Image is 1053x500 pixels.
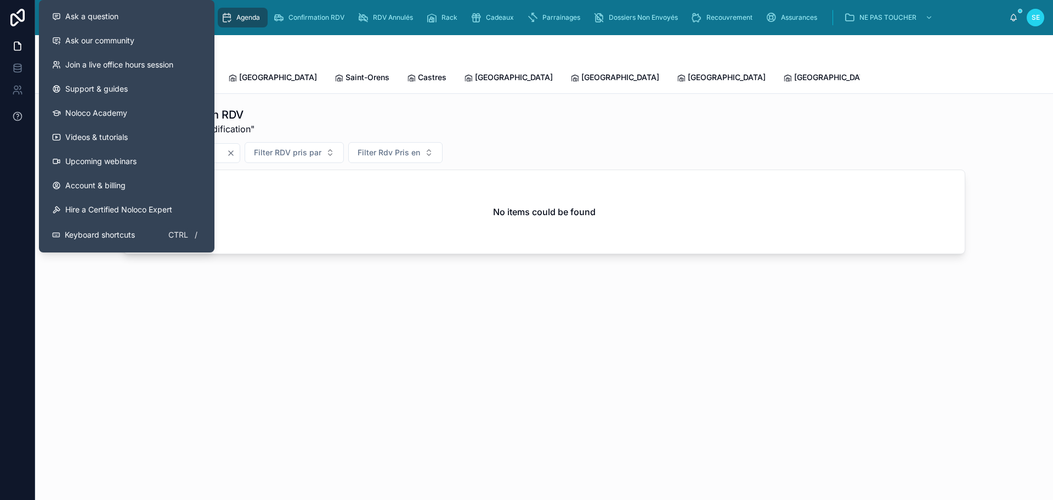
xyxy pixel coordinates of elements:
span: Support & guides [65,83,128,94]
span: Confirmation RDV [288,13,344,22]
a: Castres [407,68,446,89]
span: Saint-Orens [346,72,389,83]
span: [GEOGRAPHIC_DATA] [688,72,766,83]
a: Account & billing [43,173,210,198]
a: [GEOGRAPHIC_DATA] [570,68,659,89]
h2: No items could be found [493,205,596,218]
span: Keyboard shortcuts [65,229,135,240]
button: Keyboard shortcutsCtrl/ [43,222,210,248]
a: Confirmation RDV [270,8,352,27]
a: Ask our community [43,29,210,53]
a: Upcoming webinars [43,149,210,173]
a: Recouvrement [688,8,760,27]
span: [GEOGRAPHIC_DATA] [794,72,872,83]
span: [GEOGRAPHIC_DATA] [239,72,317,83]
span: Filter RDV pris par [254,147,321,158]
a: [GEOGRAPHIC_DATA] [464,68,553,89]
span: / [191,231,200,239]
a: Parrainages [524,8,588,27]
a: RDV Annulés [354,8,421,27]
a: Saint-Orens [335,68,389,89]
a: [GEOGRAPHIC_DATA] [783,68,872,89]
span: Ctrl [167,228,189,241]
span: [GEOGRAPHIC_DATA] [581,72,659,83]
span: Recouvrement [706,13,752,22]
span: Assurances [781,13,817,22]
span: Videos & tutorials [65,132,128,143]
span: Cadeaux [486,13,514,22]
span: Hire a Certified Noloco Expert [65,204,172,215]
a: Support & guides [43,77,210,101]
span: Agenda [236,13,260,22]
span: Castres [418,72,446,83]
button: Clear [227,149,240,158]
a: Assurances [762,8,825,27]
span: Filter Rdv Pris en [358,147,420,158]
span: Noloco Academy [65,108,127,119]
span: [GEOGRAPHIC_DATA] [475,72,553,83]
span: Upcoming webinars [65,156,137,167]
span: RDV Annulés [373,13,413,22]
span: Ask a question [65,11,118,22]
span: SE [1032,13,1040,22]
a: Videos & tutorials [43,125,210,149]
a: Noloco Academy [43,101,210,125]
a: Agenda [218,8,268,27]
a: [GEOGRAPHIC_DATA] [677,68,766,89]
a: Rack [423,8,465,27]
span: Rack [441,13,457,22]
span: Dossiers Non Envoyés [609,13,678,22]
span: Account & billing [65,180,126,191]
a: Dossiers Non Envoyés [590,8,686,27]
span: Parrainages [542,13,580,22]
button: Select Button [245,142,344,163]
a: NE PAS TOUCHER [841,8,938,27]
a: [GEOGRAPHIC_DATA] [228,68,317,89]
span: NE PAS TOUCHER [859,13,916,22]
button: Hire a Certified Noloco Expert [43,198,210,222]
span: Ask our community [65,35,134,46]
span: Join a live office hours session [65,59,173,70]
button: Ask a question [43,4,210,29]
a: Join a live office hours session [43,53,210,77]
button: Select Button [348,142,443,163]
a: Cadeaux [467,8,522,27]
div: scrollable content [72,5,1009,30]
